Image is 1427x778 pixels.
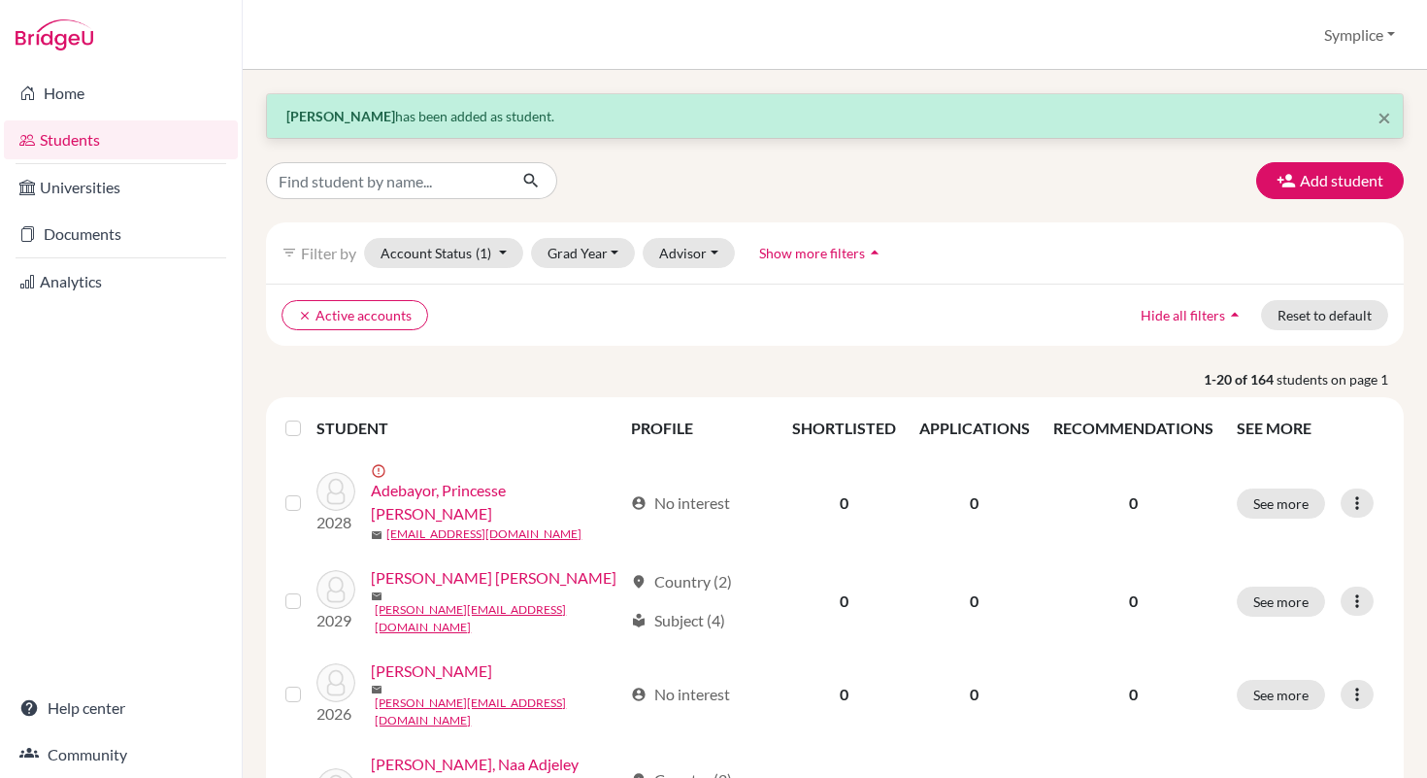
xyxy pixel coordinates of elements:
[371,566,616,590] a: [PERSON_NAME] [PERSON_NAME]
[375,694,622,729] a: [PERSON_NAME][EMAIL_ADDRESS][DOMAIN_NAME]
[1237,587,1325,617] button: See more
[1237,680,1325,710] button: See more
[908,648,1042,741] td: 0
[631,574,647,590] span: location_on
[531,238,636,268] button: Grad Year
[908,452,1042,555] td: 0
[316,405,619,452] th: STUDENT
[316,511,355,534] p: 2028
[4,74,238,113] a: Home
[743,238,901,268] button: Show more filtersarrow_drop_up
[1225,305,1244,324] i: arrow_drop_up
[1237,489,1325,519] button: See more
[908,555,1042,648] td: 0
[282,245,297,260] i: filter_list
[908,405,1042,452] th: APPLICATIONS
[476,245,491,261] span: (1)
[371,660,492,683] a: [PERSON_NAME]
[316,472,355,511] img: Adebayor, Princesse Kendra Kelly Emiola
[1204,369,1277,389] strong: 1-20 of 164
[316,702,355,726] p: 2026
[1042,405,1225,452] th: RECOMMENDATIONS
[375,601,622,636] a: [PERSON_NAME][EMAIL_ADDRESS][DOMAIN_NAME]
[631,683,730,706] div: No interest
[4,168,238,207] a: Universities
[364,238,523,268] button: Account Status(1)
[631,609,725,632] div: Subject (4)
[631,495,647,511] span: account_circle
[1261,300,1388,330] button: Reset to default
[316,570,355,609] img: Adetola, Samuel Leslie Adelani Malik
[371,529,382,541] span: mail
[631,613,647,628] span: local_library
[286,108,395,124] strong: [PERSON_NAME]
[282,300,428,330] button: clearActive accounts
[1315,17,1404,53] button: Symplice
[1277,369,1404,389] span: students on page 1
[4,120,238,159] a: Students
[780,405,908,452] th: SHORTLISTED
[4,262,238,301] a: Analytics
[1053,590,1213,613] p: 0
[4,689,238,727] a: Help center
[286,106,1383,126] p: has been added as student.
[780,555,908,648] td: 0
[1377,106,1391,129] button: Close
[371,591,382,602] span: mail
[1377,103,1391,131] span: ×
[4,735,238,774] a: Community
[1256,162,1404,199] button: Add student
[386,525,581,543] a: [EMAIL_ADDRESS][DOMAIN_NAME]
[780,452,908,555] td: 0
[1053,491,1213,515] p: 0
[1141,307,1225,323] span: Hide all filters
[1053,683,1213,706] p: 0
[301,244,356,262] span: Filter by
[1124,300,1261,330] button: Hide all filtersarrow_drop_up
[316,609,355,632] p: 2029
[371,479,622,525] a: Adebayor, Princesse [PERSON_NAME]
[619,405,780,452] th: PROFILE
[266,162,507,199] input: Find student by name...
[631,570,732,593] div: Country (2)
[16,19,93,51] img: Bridge-U
[1225,405,1396,452] th: SEE MORE
[631,687,647,702] span: account_circle
[316,663,355,702] img: Adetona, Jasmine Oyinkansola
[643,238,735,268] button: Advisor
[4,215,238,254] a: Documents
[759,245,865,261] span: Show more filters
[865,243,884,262] i: arrow_drop_up
[631,491,730,515] div: No interest
[371,463,390,479] span: error_outline
[780,648,908,741] td: 0
[298,309,312,322] i: clear
[371,684,382,695] span: mail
